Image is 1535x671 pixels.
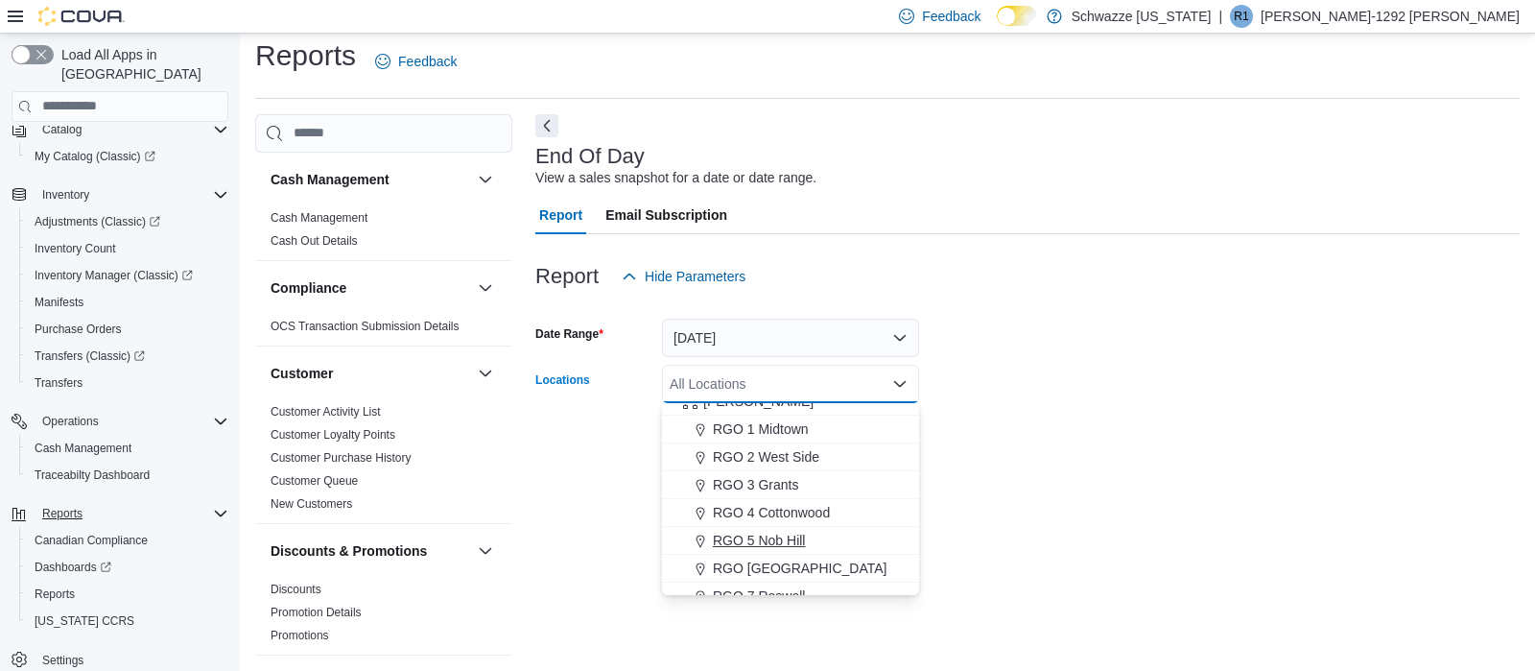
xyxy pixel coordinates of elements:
a: Promotions [271,629,329,642]
button: Purchase Orders [19,316,236,343]
span: Inventory Manager (Classic) [35,268,193,283]
h3: Discounts & Promotions [271,541,427,561]
button: Customer [271,364,470,383]
span: Inventory Count [35,241,116,256]
h3: Cash Management [271,170,390,189]
button: Transfers [19,370,236,396]
span: Operations [35,410,228,433]
button: RGO 3 Grants [662,471,919,499]
span: Customer Loyalty Points [271,427,395,443]
button: RGO 5 Nob Hill [662,527,919,555]
span: My Catalog (Classic) [35,149,155,164]
span: Catalog [35,118,228,141]
a: Adjustments (Classic) [19,208,236,235]
button: Reports [35,502,90,525]
span: Cash Management [27,437,228,460]
span: Customer Purchase History [271,450,412,466]
button: RGO 7 Roswell [662,583,919,611]
span: Traceabilty Dashboard [27,464,228,487]
span: RGO 4 Cottonwood [713,503,830,522]
span: Purchase Orders [35,322,122,337]
span: Customer Queue [271,473,358,489]
button: RGO 4 Cottonwood [662,499,919,527]
button: Canadian Compliance [19,527,236,554]
button: Traceabilty Dashboard [19,462,236,489]
h3: End Of Day [535,145,645,168]
span: Adjustments (Classic) [35,214,160,229]
button: Cash Management [19,435,236,462]
a: Manifests [27,291,91,314]
a: Inventory Manager (Classic) [19,262,236,289]
span: Customer Activity List [271,404,381,419]
label: Locations [535,372,590,388]
div: Compliance [255,315,512,346]
span: Inventory [42,187,89,203]
button: Reports [19,581,236,608]
a: Customer Loyalty Points [271,428,395,442]
span: Washington CCRS [27,610,228,633]
span: RGO 7 Roswell [713,587,805,606]
span: Report [539,196,582,234]
a: [US_STATE] CCRS [27,610,142,633]
button: RGO 2 West Side [662,443,919,471]
div: Discounts & Promotions [255,578,512,655]
button: Manifests [19,289,236,316]
span: Inventory Count [27,237,228,260]
input: Dark Mode [997,6,1037,26]
span: Operations [42,414,99,429]
div: Customer [255,400,512,523]
button: [US_STATE] CCRS [19,608,236,635]
span: RGO 3 Grants [713,475,798,494]
span: Dark Mode [997,26,998,27]
span: My Catalog (Classic) [27,145,228,168]
button: Catalog [4,116,236,143]
span: [US_STATE] CCRS [35,613,134,629]
span: Reports [35,502,228,525]
a: Adjustments (Classic) [27,210,168,233]
span: Manifests [27,291,228,314]
button: Customer [474,362,497,385]
a: Cash Out Details [271,234,358,248]
button: Compliance [271,278,470,298]
button: Compliance [474,276,497,300]
span: Reports [42,506,83,521]
div: Cash Management [255,206,512,260]
span: Dashboards [35,560,111,575]
button: Hide Parameters [614,257,753,296]
span: Promotions [271,628,329,643]
span: Promotion Details [271,605,362,620]
span: RGO 1 Midtown [713,419,809,439]
span: RGO 5 Nob Hill [713,531,805,550]
span: Settings [42,653,83,668]
span: Adjustments (Classic) [27,210,228,233]
button: Cash Management [271,170,470,189]
span: Email Subscription [605,196,727,234]
a: Customer Purchase History [271,451,412,465]
a: Transfers [27,371,90,395]
a: My Catalog (Classic) [27,145,163,168]
button: Inventory [4,181,236,208]
span: Traceabilty Dashboard [35,467,150,483]
button: Inventory Count [19,235,236,262]
p: Schwazze [US_STATE] [1072,5,1212,28]
a: Inventory Count [27,237,124,260]
a: Dashboards [27,556,119,579]
a: New Customers [271,497,352,511]
button: RGO 1 Midtown [662,416,919,443]
span: Transfers [27,371,228,395]
span: Transfers (Classic) [35,348,145,364]
span: Discounts [271,582,321,597]
span: Cash Management [35,441,131,456]
span: Canadian Compliance [27,529,228,552]
span: Inventory [35,183,228,206]
h1: Reports [255,36,356,75]
span: Hide Parameters [645,267,745,286]
img: Cova [38,7,125,26]
span: Cash Out Details [271,233,358,249]
span: Inventory Manager (Classic) [27,264,228,287]
button: Discounts & Promotions [271,541,470,561]
a: Customer Queue [271,474,358,488]
button: Discounts & Promotions [474,539,497,563]
button: Inventory [35,183,97,206]
button: Next [535,114,558,137]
